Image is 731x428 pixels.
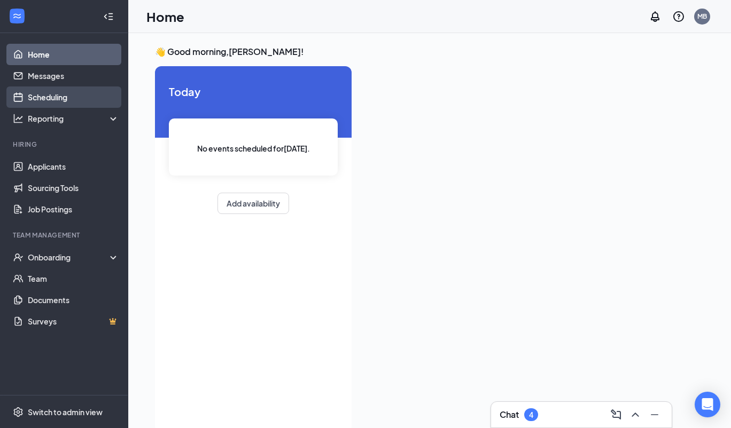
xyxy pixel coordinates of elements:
div: Switch to admin view [28,407,103,417]
a: Documents [28,289,119,311]
svg: ComposeMessage [610,408,623,421]
svg: Notifications [649,10,662,23]
span: Today [169,83,338,100]
span: No events scheduled for [DATE] . [197,142,310,154]
a: SurveysCrown [28,311,119,332]
a: Scheduling [28,86,119,108]
div: Onboarding [28,252,110,263]
div: MB [697,12,707,21]
div: Reporting [28,113,120,124]
a: Sourcing Tools [28,177,119,199]
svg: ChevronUp [629,408,642,421]
a: Team [28,268,119,289]
div: Hiring [13,140,117,149]
svg: Settings [13,407,24,417]
button: Minimize [646,406,663,423]
button: ComposeMessage [608,406,625,423]
svg: Analysis [13,113,24,124]
svg: WorkstreamLogo [12,11,22,21]
a: Home [28,44,119,65]
h1: Home [146,7,184,26]
h3: 👋 Good morning, [PERSON_NAME] ! [155,46,704,58]
div: 4 [529,410,533,419]
svg: Minimize [648,408,661,421]
a: Messages [28,65,119,86]
svg: QuestionInfo [672,10,685,23]
svg: Collapse [103,11,114,22]
div: Team Management [13,231,117,240]
button: Add availability [217,193,289,214]
a: Applicants [28,156,119,177]
button: ChevronUp [627,406,644,423]
h3: Chat [500,409,519,421]
a: Job Postings [28,199,119,220]
div: Open Intercom Messenger [695,392,720,417]
svg: UserCheck [13,252,24,263]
